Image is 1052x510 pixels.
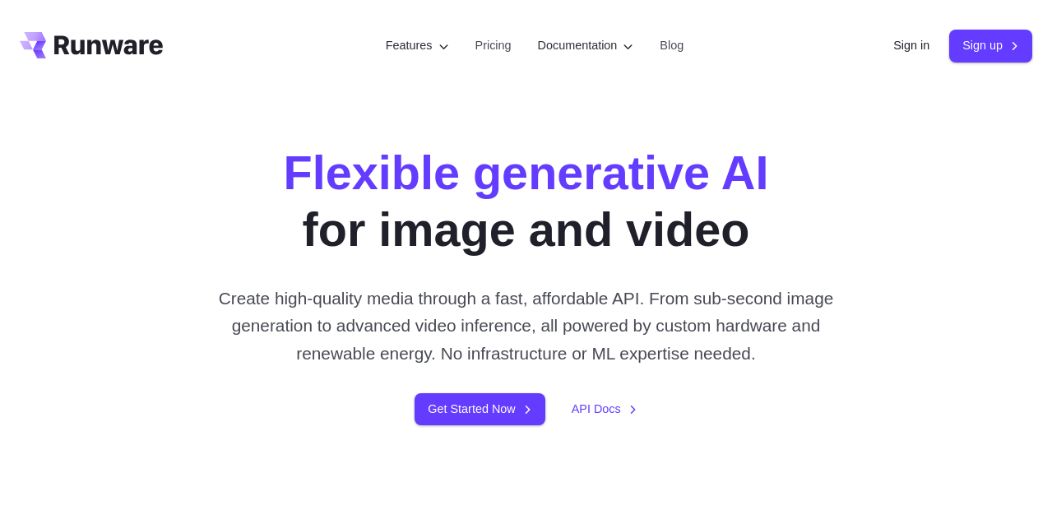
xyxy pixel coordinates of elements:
a: Sign up [949,30,1032,62]
p: Create high-quality media through a fast, affordable API. From sub-second image generation to adv... [202,285,850,367]
a: Sign in [893,36,929,55]
h1: for image and video [284,145,769,258]
strong: Flexible generative AI [284,146,769,199]
a: API Docs [572,400,637,419]
label: Features [386,36,449,55]
a: Go to / [20,32,163,58]
a: Blog [660,36,684,55]
a: Pricing [475,36,512,55]
label: Documentation [538,36,634,55]
a: Get Started Now [415,393,545,425]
